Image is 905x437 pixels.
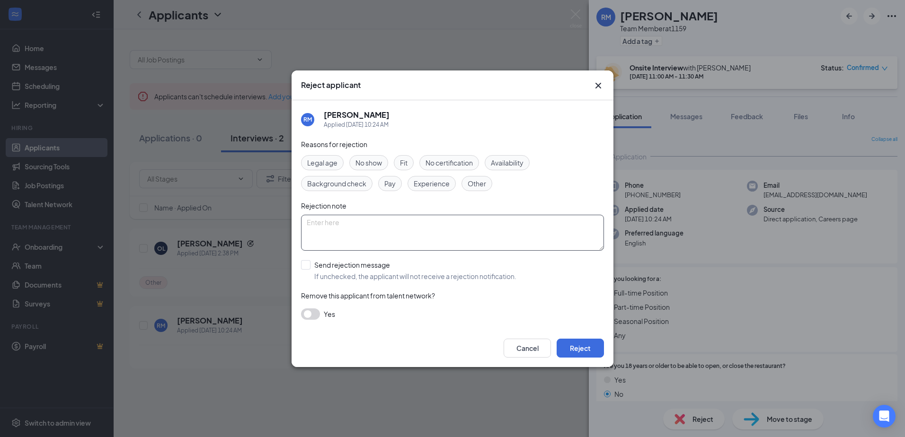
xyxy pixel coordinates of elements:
button: Reject [557,339,604,358]
span: No certification [426,157,473,168]
div: Applied [DATE] 10:24 AM [324,120,390,130]
span: Yes [324,308,335,320]
span: Rejection note [301,201,346,210]
span: Other [468,178,486,189]
h3: Reject applicant [301,80,361,90]
button: Close [593,80,604,91]
span: Experience [414,178,450,189]
svg: Cross [593,80,604,91]
div: Open Intercom Messenger [873,405,896,428]
span: Reasons for rejection [301,140,367,149]
div: RM [303,115,312,123]
h5: [PERSON_NAME] [324,110,390,120]
button: Cancel [504,339,551,358]
span: Fit [400,157,408,168]
span: Legal age [307,157,337,168]
span: Background check [307,178,366,189]
span: Pay [384,178,396,189]
span: Availability [491,157,523,168]
span: Remove this applicant from talent network? [301,291,435,300]
span: No show [355,157,382,168]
